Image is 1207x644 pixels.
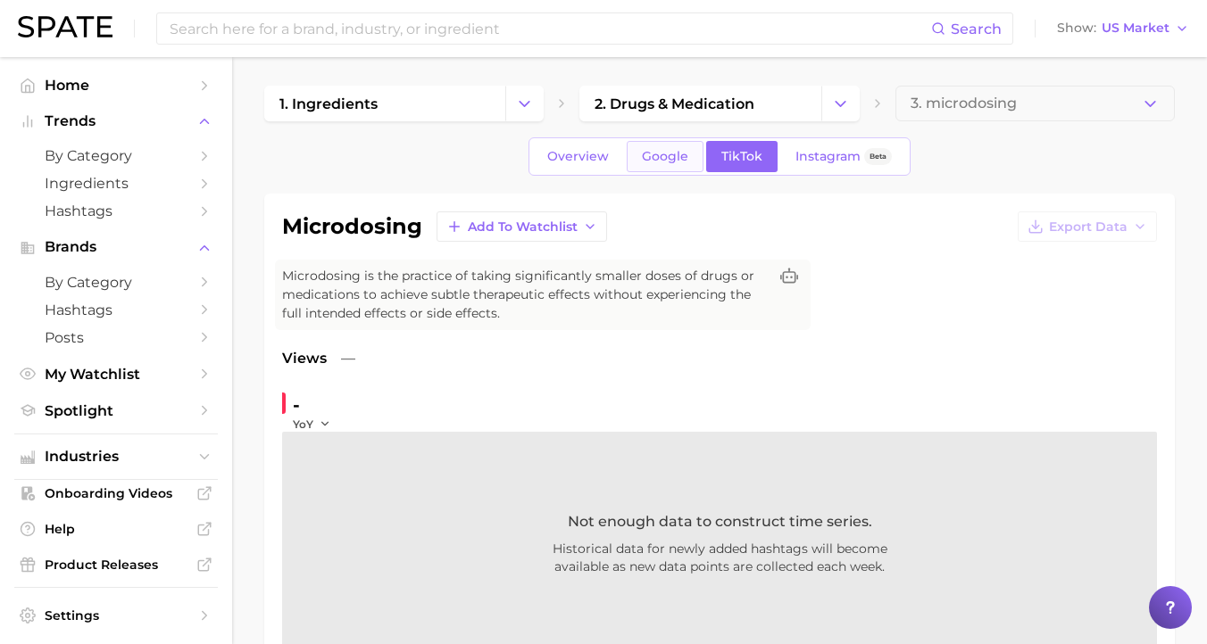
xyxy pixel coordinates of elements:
[505,86,544,121] button: Change Category
[45,113,187,129] span: Trends
[45,301,187,318] span: Hashtags
[706,141,778,172] a: TikTok
[911,95,1017,111] span: 3. microdosing
[14,169,218,197] a: Ingredients
[45,366,187,383] span: My Watchlist
[14,443,218,470] button: Industries
[951,21,1002,37] span: Search
[821,86,860,121] button: Change Category
[627,141,703,172] a: Google
[279,95,378,112] span: 1. ingredients
[341,348,355,369] span: —
[293,417,313,432] span: YoY
[45,239,187,255] span: Brands
[14,197,218,225] a: Hashtags
[282,348,327,369] span: Views
[579,86,820,121] a: 2. drugs & medication
[45,449,187,465] span: Industries
[1102,23,1170,33] span: US Market
[45,329,187,346] span: Posts
[1057,23,1096,33] span: Show
[14,296,218,324] a: Hashtags
[45,77,187,94] span: Home
[721,149,762,164] span: TikTok
[282,267,768,323] span: Microdosing is the practice of taking significantly smaller doses of drugs or medications to achi...
[547,149,609,164] span: Overview
[1049,219,1128,235] span: Export Data
[14,108,218,135] button: Trends
[780,141,907,172] a: InstagramBeta
[795,149,861,164] span: Instagram
[282,216,422,237] h1: microdosing
[1018,211,1157,242] button: Export Data
[434,540,1005,575] span: Historical data for newly added hashtags will become available as new data points are collected e...
[642,149,688,164] span: Google
[168,13,931,44] input: Search here for a brand, industry, or ingredient
[45,202,187,219] span: Hashtags
[45,607,187,623] span: Settings
[14,551,218,578] a: Product Releases
[1053,17,1194,40] button: ShowUS Market
[45,147,187,164] span: by Category
[14,268,218,296] a: by Category
[14,602,218,629] a: Settings
[14,71,218,99] a: Home
[14,324,218,351] a: Posts
[870,149,887,164] span: Beta
[45,274,187,291] span: by Category
[264,86,505,121] a: 1. ingredients
[468,219,578,235] span: Add to Watchlist
[18,16,112,37] img: SPATE
[45,485,187,501] span: Onboarding Videos
[437,211,607,242] button: Add to Watchlist
[895,86,1175,121] button: 3. microdosing
[532,141,624,172] a: Overview
[293,417,331,432] button: YoY
[568,511,872,533] span: Not enough data to construct time series.
[14,397,218,425] a: Spotlight
[14,360,218,388] a: My Watchlist
[14,480,218,507] a: Onboarding Videos
[45,402,187,419] span: Spotlight
[14,142,218,169] a: by Category
[14,234,218,260] button: Brands
[45,557,187,573] span: Product Releases
[293,391,343,419] div: -
[595,95,754,112] span: 2. drugs & medication
[45,521,187,537] span: Help
[14,516,218,542] a: Help
[45,175,187,192] span: Ingredients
